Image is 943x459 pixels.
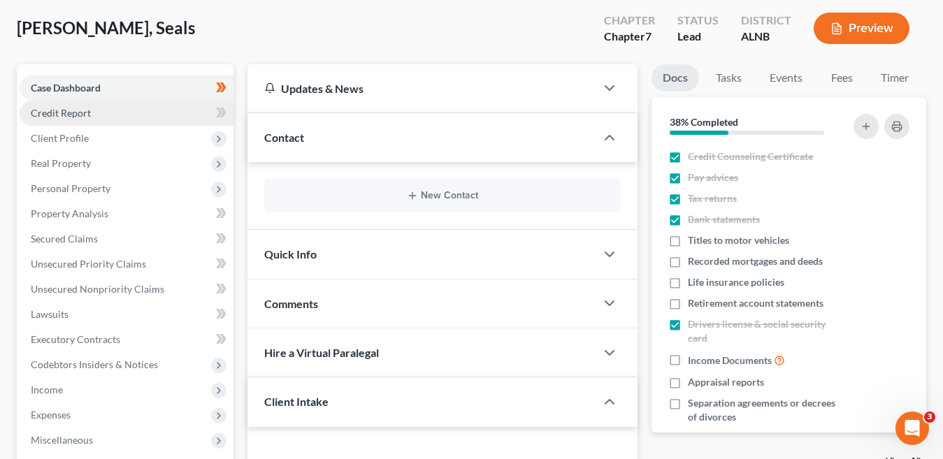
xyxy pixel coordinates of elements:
div: District [741,13,791,29]
span: Tax returns [688,191,737,205]
a: Credit Report [20,101,233,126]
span: Credit Report [31,107,91,119]
div: Chapter [604,29,655,45]
span: Pay advices [688,170,738,184]
a: Unsecured Nonpriority Claims [20,277,233,302]
span: Contact [264,131,304,144]
strong: 38% Completed [670,116,738,128]
span: Miscellaneous [31,434,93,446]
span: Client Intake [264,395,329,408]
a: Executory Contracts [20,327,233,352]
div: Lead [677,29,719,45]
span: Life insurance policies [688,275,784,289]
span: Quick Info [264,247,317,261]
span: Lawsuits [31,308,69,320]
span: Credit Counseling Certificate [688,150,813,163]
span: Client Profile [31,132,89,144]
button: Preview [814,13,909,44]
span: Appraisal reports [688,375,764,389]
div: Chapter [604,13,655,29]
span: Retirement account statements [688,296,823,310]
button: New Contact [275,190,610,201]
a: Timer [870,64,920,92]
span: 7 [645,29,652,43]
a: Case Dashboard [20,75,233,101]
span: Secured Claims [31,233,98,245]
a: Unsecured Priority Claims [20,252,233,277]
span: Hire a Virtual Paralegal [264,346,379,359]
iframe: Intercom live chat [895,411,929,445]
span: Expenses [31,409,71,421]
span: Personal Property [31,182,110,194]
a: Secured Claims [20,226,233,252]
span: Separation agreements or decrees of divorces [688,396,846,424]
span: Income [31,384,63,395]
span: Unsecured Priority Claims [31,258,146,270]
div: Updates & News [264,81,579,96]
span: Titles to motor vehicles [688,233,789,247]
div: ALNB [741,29,791,45]
span: Real Property [31,157,91,169]
span: Executory Contracts [31,333,120,345]
a: Tasks [705,64,753,92]
a: Docs [652,64,699,92]
span: Property Analysis [31,207,108,219]
span: Recorded mortgages and deeds [688,254,823,268]
a: Fees [819,64,864,92]
div: Status [677,13,719,29]
span: Income Documents [688,354,772,367]
span: [PERSON_NAME], Seals [17,17,195,38]
span: Codebtors Insiders & Notices [31,358,158,370]
span: Comments [264,297,318,310]
a: Lawsuits [20,302,233,327]
span: Case Dashboard [31,82,101,94]
span: 3 [924,411,935,423]
a: Events [758,64,814,92]
span: Bank statements [688,212,760,226]
span: Unsecured Nonpriority Claims [31,283,164,295]
a: Property Analysis [20,201,233,226]
span: Drivers license & social security card [688,317,846,345]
